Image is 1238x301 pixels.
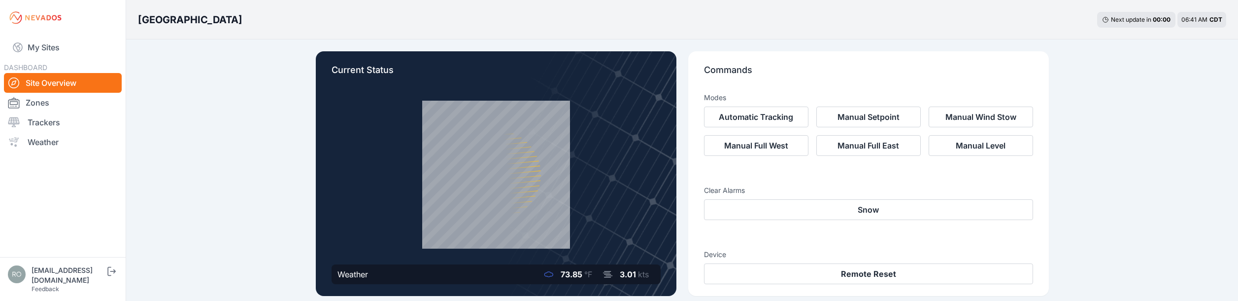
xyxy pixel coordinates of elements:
[8,265,26,283] img: rono@prim.com
[561,269,582,279] span: 73.85
[4,113,122,132] a: Trackers
[929,135,1033,156] button: Manual Level
[32,265,105,285] div: [EMAIL_ADDRESS][DOMAIN_NAME]
[638,269,649,279] span: kts
[4,63,47,72] span: DASHBOARD
[4,93,122,113] a: Zones
[704,107,808,127] button: Automatic Tracking
[138,7,242,33] nav: Breadcrumb
[1153,16,1171,24] div: 00 : 00
[704,93,726,103] h3: Modes
[816,107,921,127] button: Manual Setpoint
[32,285,59,293] a: Feedback
[1209,16,1222,23] span: CDT
[620,269,636,279] span: 3.01
[332,63,661,85] p: Current Status
[704,199,1033,220] button: Snow
[4,132,122,152] a: Weather
[704,250,1033,260] h3: Device
[704,186,1033,195] h3: Clear Alarms
[1181,16,1207,23] span: 06:41 AM
[584,269,592,279] span: °F
[138,13,242,27] h3: [GEOGRAPHIC_DATA]
[337,268,368,280] div: Weather
[704,63,1033,85] p: Commands
[1111,16,1151,23] span: Next update in
[4,36,122,59] a: My Sites
[704,263,1033,284] button: Remote Reset
[816,135,921,156] button: Manual Full East
[8,10,63,26] img: Nevados
[4,73,122,93] a: Site Overview
[704,135,808,156] button: Manual Full West
[929,107,1033,127] button: Manual Wind Stow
